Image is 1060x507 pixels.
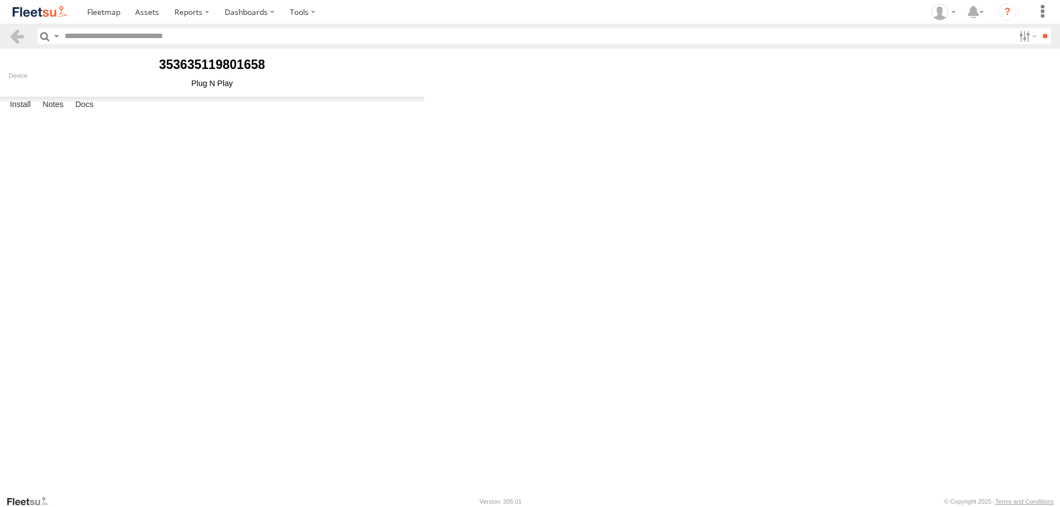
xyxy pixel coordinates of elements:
[52,28,61,44] label: Search Query
[70,97,99,113] label: Docs
[9,72,415,79] div: Device
[37,97,69,113] label: Notes
[995,498,1054,505] a: Terms and Conditions
[159,57,265,72] b: 353635119801658
[9,79,415,88] div: Plug N Play
[4,97,36,113] label: Install
[999,3,1016,21] i: ?
[11,4,68,19] img: fleetsu-logo-horizontal.svg
[6,496,57,507] a: Visit our Website
[944,498,1054,505] div: © Copyright 2025 -
[1015,28,1038,44] label: Search Filter Options
[9,28,25,44] a: Back to previous Page
[928,4,960,20] div: Muhammad Babar Raza
[480,498,522,505] div: Version: 305.01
